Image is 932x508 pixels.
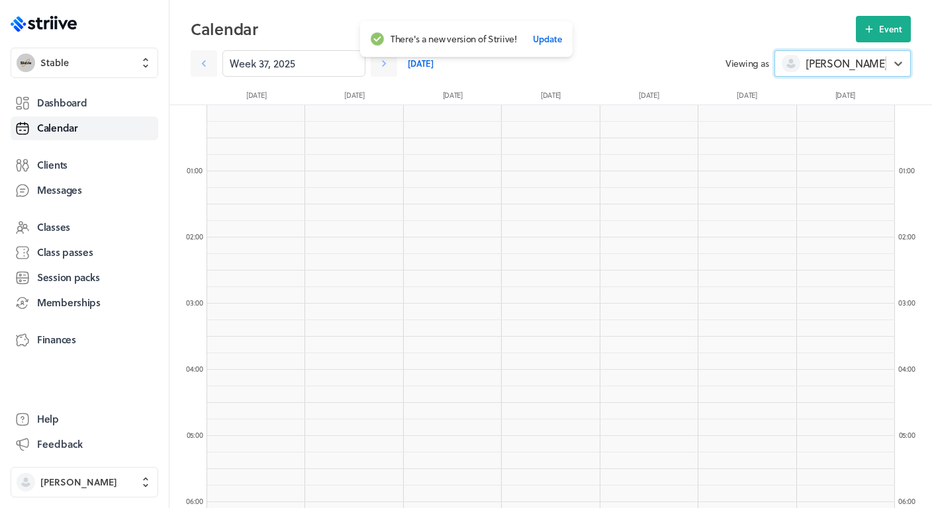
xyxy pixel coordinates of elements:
button: Feedback [11,433,158,456]
span: :00 [193,429,203,441]
div: [DATE] [404,90,502,105]
div: [DATE] [305,90,403,105]
span: :00 [193,165,203,176]
span: :00 [906,165,915,176]
span: :00 [906,429,915,441]
img: Stable [17,54,35,72]
div: 05 [894,430,920,440]
div: 03 [181,298,208,308]
div: [DATE] [796,90,894,105]
span: :00 [906,297,915,308]
div: 02 [181,232,208,241]
a: Clients [11,153,158,177]
span: There's a new version of Striive! [391,33,517,45]
div: [DATE] [502,90,600,105]
a: Calendar [11,116,158,140]
span: Dashboard [37,96,87,110]
div: 05 [181,430,208,440]
a: Messages [11,179,158,202]
span: :00 [194,495,203,507]
a: Class passes [11,241,158,265]
span: Stable [40,56,69,69]
span: Memberships [37,296,101,310]
div: 06 [894,496,920,506]
div: 06 [181,496,208,506]
input: YYYY-M-D [222,50,365,77]
div: 01 [181,165,208,175]
div: [DATE] [698,90,796,105]
div: [DATE] [207,90,305,105]
span: Clients [37,158,68,172]
div: 04 [894,364,920,374]
iframe: gist-messenger-bubble-iframe [894,470,925,501]
span: Feedback [37,437,83,451]
div: [DATE] [600,90,698,105]
span: Viewing as [725,57,769,70]
span: Help [37,412,59,426]
span: Classes [37,220,70,234]
span: :00 [906,363,915,374]
h2: Calendar [191,16,856,42]
span: [PERSON_NAME] [806,56,888,71]
a: Help [11,407,158,431]
span: Finances [37,333,76,347]
span: :00 [194,231,203,242]
a: Dashboard [11,91,158,115]
span: Class passes [37,245,93,259]
a: Finances [11,328,158,352]
button: Event [856,16,911,42]
div: 02 [894,232,920,241]
a: Memberships [11,291,158,315]
span: :00 [194,363,203,374]
a: Session packs [11,266,158,290]
div: 04 [181,364,208,374]
span: Session packs [37,271,99,284]
span: :00 [194,297,203,308]
a: [DATE] [408,50,434,77]
span: Calendar [37,121,78,135]
div: 01 [894,165,920,175]
span: [PERSON_NAME] [40,476,117,489]
button: Update [532,29,561,49]
span: :00 [906,231,915,242]
span: Messages [37,183,82,197]
button: StableStable [11,48,158,78]
span: Update [532,33,561,45]
a: Classes [11,216,158,239]
button: [PERSON_NAME] [11,467,158,497]
div: 03 [894,298,920,308]
span: Event [879,23,902,35]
